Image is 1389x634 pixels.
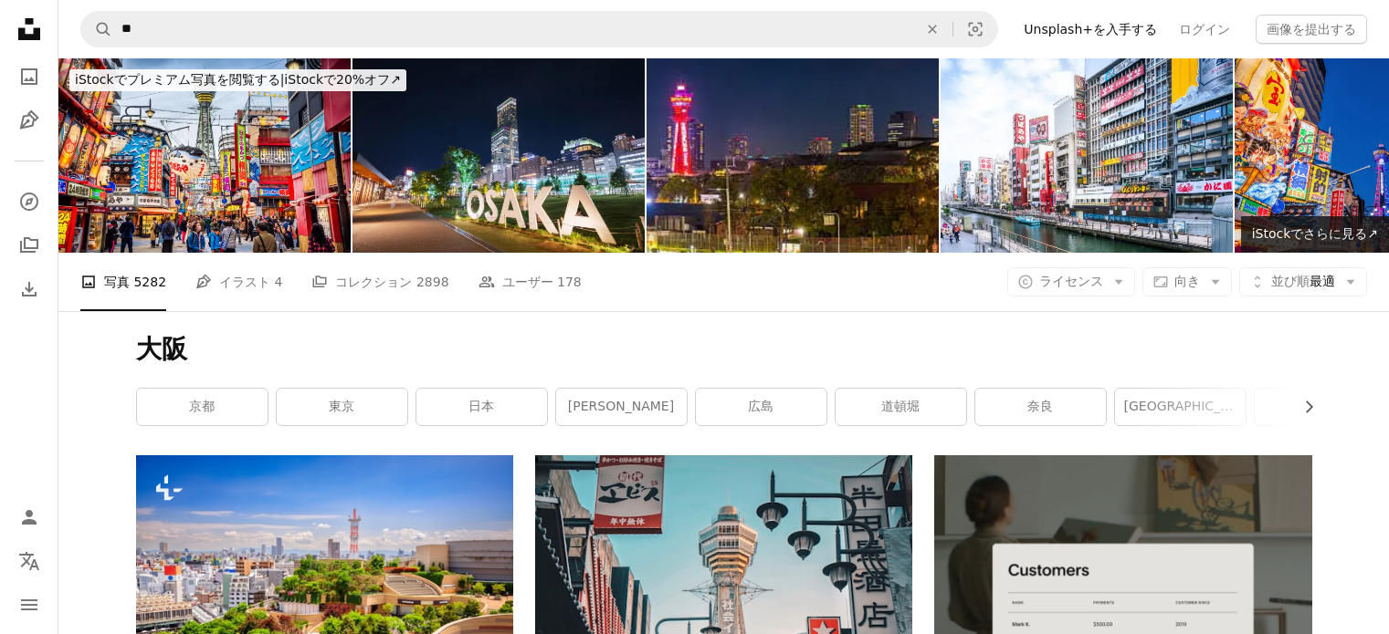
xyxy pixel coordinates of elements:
[80,11,998,47] form: サイト内でビジュアルを探す
[953,12,997,47] button: ビジュアル検索
[11,58,47,95] a: 写真
[912,12,952,47] button: 全てクリア
[1115,389,1246,425] a: [GEOGRAPHIC_DATA]
[557,272,582,292] span: 178
[11,102,47,139] a: イラスト
[1007,267,1135,296] button: ライセンス
[1039,274,1103,288] span: ライセンス
[1142,267,1232,296] button: 向き
[58,58,351,253] img: 大阪タワーと夕暮れ時の新瀬会地区のネオン広告の眺め
[479,253,582,311] a: ユーザー 178
[1252,226,1378,241] span: iStockでさらに見る ↗
[416,389,547,425] a: 日本
[137,389,268,425] a: 京都
[275,272,283,292] span: 4
[11,587,47,623] button: メニュー
[75,72,284,87] span: iStockでプレミアム写真を閲覧する |
[941,58,1233,253] img: 大阪府道頓
[975,389,1106,425] a: 奈良
[195,253,282,311] a: イラスト 4
[556,389,687,425] a: [PERSON_NAME]
[1256,15,1367,44] button: 画像を提出する
[1292,389,1312,425] button: リストを右にスクロールする
[1174,274,1200,288] span: 向き
[416,272,449,292] span: 2898
[11,271,47,307] a: ダウンロード履歴
[11,227,47,264] a: コレクション
[311,253,448,311] a: コレクション 2898
[1013,15,1168,44] a: Unsplash+を入手する
[696,389,826,425] a: 広島
[136,573,513,589] a: なんばパークス、大阪、日本の街並みと眺め。
[1271,274,1310,288] span: 並び順
[75,72,401,87] span: iStockで20%オフ ↗
[1241,216,1389,253] a: iStockでさらに見る↗
[1255,389,1385,425] a: 北海道
[353,58,645,253] img: Tennoji scenery
[11,543,47,579] button: 言語
[81,12,112,47] button: Unsplashで検索する
[1239,267,1367,296] button: 並び順最適
[1168,15,1241,44] a: ログイン
[136,333,1312,366] h1: 大阪
[11,183,47,220] a: 探す
[836,389,966,425] a: 道頓堀
[1271,273,1335,291] span: 最適
[58,58,417,102] a: iStockでプレミアム写真を閲覧する|iStockで20%オフ↗
[647,58,939,253] img: 大阪通天閣タワー新世界見下ろし動物園、ネオン、夜、街並み、パノラマ、日本
[277,389,407,425] a: 東京
[11,499,47,535] a: ログイン / 登録する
